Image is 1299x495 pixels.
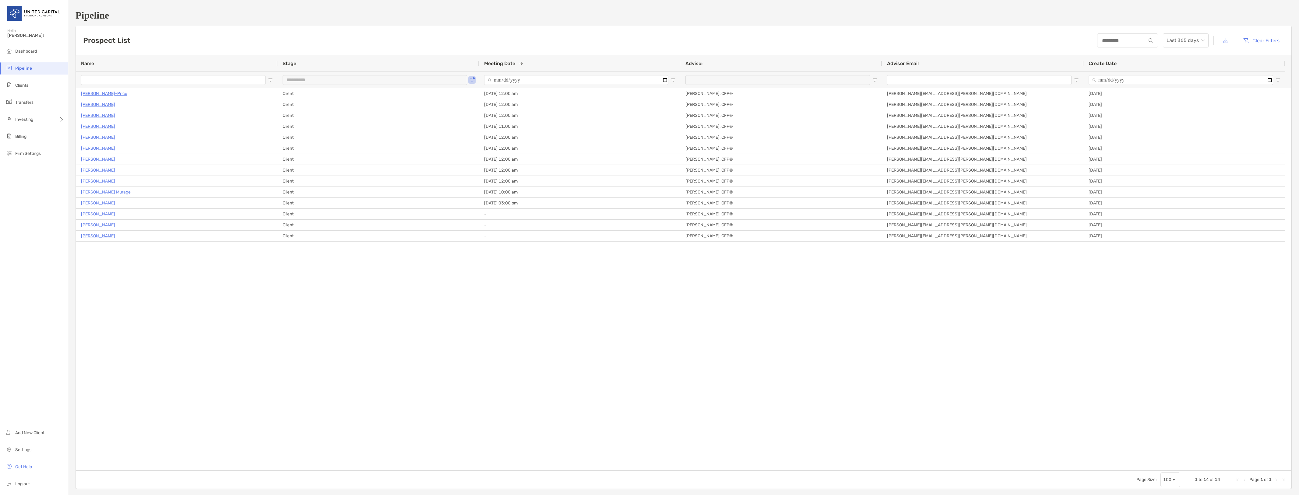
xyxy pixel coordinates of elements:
[15,100,33,105] span: Transfers
[15,83,28,88] span: Clients
[1084,99,1285,110] div: [DATE]
[278,165,479,176] div: Client
[15,151,41,156] span: Firm Settings
[479,132,681,143] div: [DATE] 12:00 am
[479,198,681,208] div: [DATE] 03:00 pm
[1160,472,1180,487] div: Page Size
[81,61,94,66] span: Name
[81,188,131,196] a: [PERSON_NAME] Murage
[479,220,681,230] div: -
[681,88,882,99] div: [PERSON_NAME], CFP®
[681,99,882,110] div: [PERSON_NAME], CFP®
[81,112,115,119] a: [PERSON_NAME]
[882,209,1084,219] div: [PERSON_NAME][EMAIL_ADDRESS][PERSON_NAME][DOMAIN_NAME]
[15,66,32,71] span: Pipeline
[1084,154,1285,165] div: [DATE]
[278,176,479,186] div: Client
[15,117,33,122] span: Investing
[83,36,130,45] h3: Prospect List
[268,78,273,82] button: Open Filter Menu
[1084,88,1285,99] div: [DATE]
[81,145,115,152] a: [PERSON_NAME]
[278,88,479,99] div: Client
[81,90,127,97] a: [PERSON_NAME]-Price
[1264,477,1268,482] span: of
[882,176,1084,186] div: [PERSON_NAME][EMAIL_ADDRESS][PERSON_NAME][DOMAIN_NAME]
[76,10,1292,21] h1: Pipeline
[81,166,115,174] a: [PERSON_NAME]
[671,78,676,82] button: Open Filter Menu
[479,209,681,219] div: -
[1235,477,1240,482] div: First Page
[278,231,479,241] div: Client
[1084,132,1285,143] div: [DATE]
[479,165,681,176] div: [DATE] 12:00 am
[1084,121,1285,132] div: [DATE]
[278,220,479,230] div: Client
[1084,220,1285,230] div: [DATE]
[1084,143,1285,154] div: [DATE]
[5,98,13,106] img: transfers icon
[479,121,681,132] div: [DATE] 11:00 am
[81,101,115,108] a: [PERSON_NAME]
[81,134,115,141] a: [PERSON_NAME]
[283,61,296,66] span: Stage
[882,88,1084,99] div: [PERSON_NAME][EMAIL_ADDRESS][PERSON_NAME][DOMAIN_NAME]
[479,99,681,110] div: [DATE] 12:00 am
[882,154,1084,165] div: [PERSON_NAME][EMAIL_ADDRESS][PERSON_NAME][DOMAIN_NAME]
[7,2,61,24] img: United Capital Logo
[1136,477,1157,482] div: Page Size:
[1149,38,1153,43] img: input icon
[81,221,115,229] a: [PERSON_NAME]
[1274,477,1279,482] div: Next Page
[1163,477,1171,482] div: 100
[882,110,1084,121] div: [PERSON_NAME][EMAIL_ADDRESS][PERSON_NAME][DOMAIN_NAME]
[479,176,681,186] div: [DATE] 12:00 am
[479,88,681,99] div: [DATE] 12:00 am
[5,429,13,436] img: add_new_client icon
[5,463,13,470] img: get-help icon
[81,210,115,218] p: [PERSON_NAME]
[278,110,479,121] div: Client
[278,143,479,154] div: Client
[479,187,681,197] div: [DATE] 10:00 am
[681,165,882,176] div: [PERSON_NAME], CFP®
[81,123,115,130] a: [PERSON_NAME]
[882,187,1084,197] div: [PERSON_NAME][EMAIL_ADDRESS][PERSON_NAME][DOMAIN_NAME]
[15,464,32,469] span: Get Help
[278,198,479,208] div: Client
[278,99,479,110] div: Client
[882,121,1084,132] div: [PERSON_NAME][EMAIL_ADDRESS][PERSON_NAME][DOMAIN_NAME]
[1084,176,1285,186] div: [DATE]
[5,446,13,453] img: settings icon
[1242,477,1247,482] div: Previous Page
[15,49,37,54] span: Dashboard
[1249,477,1259,482] span: Page
[1203,477,1209,482] span: 14
[479,143,681,154] div: [DATE] 12:00 am
[5,132,13,140] img: billing icon
[5,149,13,157] img: firm-settings icon
[484,75,668,85] input: Meeting Date Filter Input
[479,154,681,165] div: [DATE] 12:00 am
[1210,477,1214,482] span: of
[1195,477,1198,482] span: 1
[81,232,115,240] a: [PERSON_NAME]
[479,110,681,121] div: [DATE] 12:00 am
[882,220,1084,230] div: [PERSON_NAME][EMAIL_ADDRESS][PERSON_NAME][DOMAIN_NAME]
[1089,61,1117,66] span: Create Date
[5,64,13,71] img: pipeline icon
[872,78,877,82] button: Open Filter Menu
[5,47,13,54] img: dashboard icon
[81,199,115,207] p: [PERSON_NAME]
[1215,477,1220,482] span: 14
[685,61,703,66] span: Advisor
